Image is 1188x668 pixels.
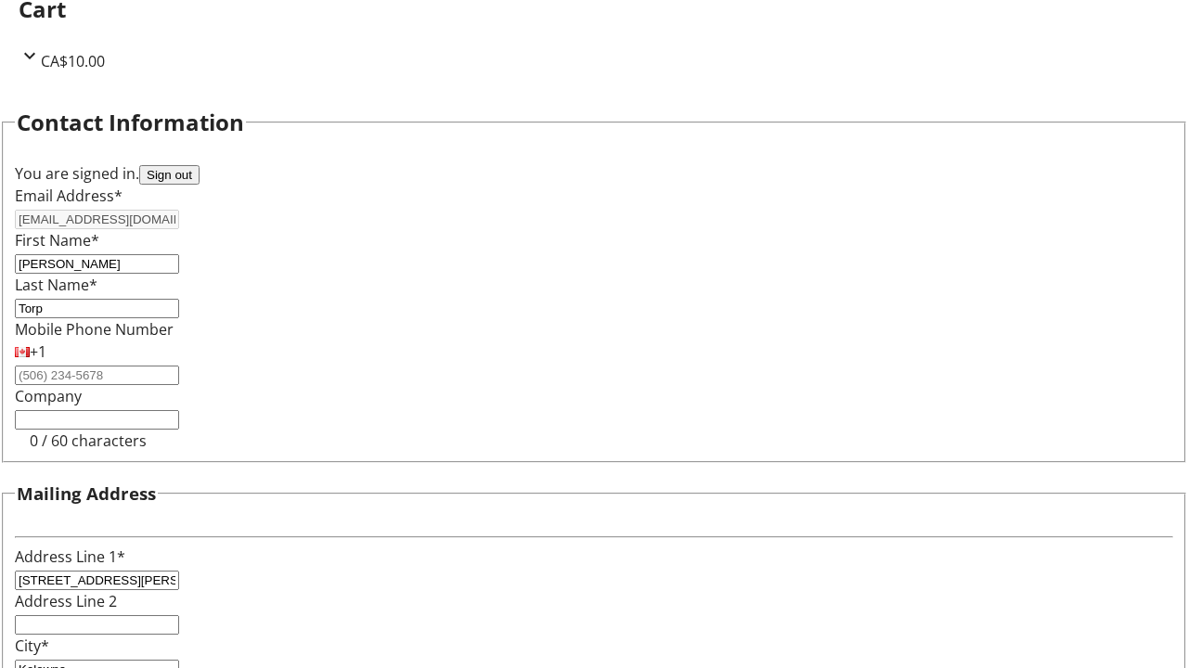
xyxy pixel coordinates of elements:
div: You are signed in. [15,162,1173,185]
input: (506) 234-5678 [15,366,179,385]
label: Last Name* [15,275,97,295]
label: Address Line 2 [15,591,117,611]
label: City* [15,636,49,656]
tr-character-limit: 0 / 60 characters [30,430,147,451]
label: Address Line 1* [15,546,125,567]
span: CA$10.00 [41,51,105,71]
button: Sign out [139,165,200,185]
label: Email Address* [15,186,123,206]
h2: Contact Information [17,106,244,139]
label: Company [15,386,82,406]
input: Address [15,571,179,590]
label: First Name* [15,230,99,250]
h3: Mailing Address [17,481,156,507]
label: Mobile Phone Number [15,319,174,340]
